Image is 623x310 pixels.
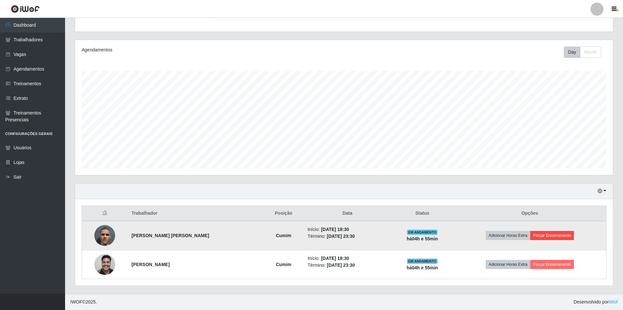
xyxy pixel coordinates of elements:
[407,259,438,264] span: EM ANDAMENTO
[609,299,618,304] a: iWof
[327,263,355,268] time: [DATE] 23:30
[327,234,355,239] time: [DATE] 23:30
[264,206,304,221] th: Posição
[454,206,606,221] th: Opções
[94,217,115,254] img: 1730850583959.jpeg
[530,260,574,269] button: Forçar Encerramento
[321,227,349,232] time: [DATE] 18:30
[131,233,209,238] strong: [PERSON_NAME] [PERSON_NAME]
[70,299,82,304] span: IWOF
[486,231,530,240] button: Adicionar Horas Extra
[307,233,387,240] li: Término:
[321,256,349,261] time: [DATE] 18:30
[574,299,618,305] span: Desenvolvido por
[564,47,601,58] div: First group
[304,206,391,221] th: Data
[307,262,387,269] li: Término:
[391,206,454,221] th: Status
[307,226,387,233] li: Início:
[276,233,291,238] strong: Cumim
[407,230,438,235] span: EM ANDAMENTO
[70,299,97,305] span: © 2025 .
[564,47,580,58] button: Day
[94,250,115,278] img: 1750720776565.jpeg
[580,47,601,58] button: Month
[486,260,530,269] button: Adicionar Horas Extra
[407,265,438,270] strong: há 04 h e 55 min
[131,262,169,267] strong: [PERSON_NAME]
[276,262,291,267] strong: Cumim
[407,236,438,241] strong: há 04 h e 55 min
[530,231,574,240] button: Forçar Encerramento
[128,206,264,221] th: Trabalhador
[564,47,606,58] div: Toolbar with button groups
[307,255,387,262] li: Início:
[82,47,295,53] div: Agendamentos
[11,5,40,13] img: CoreUI Logo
